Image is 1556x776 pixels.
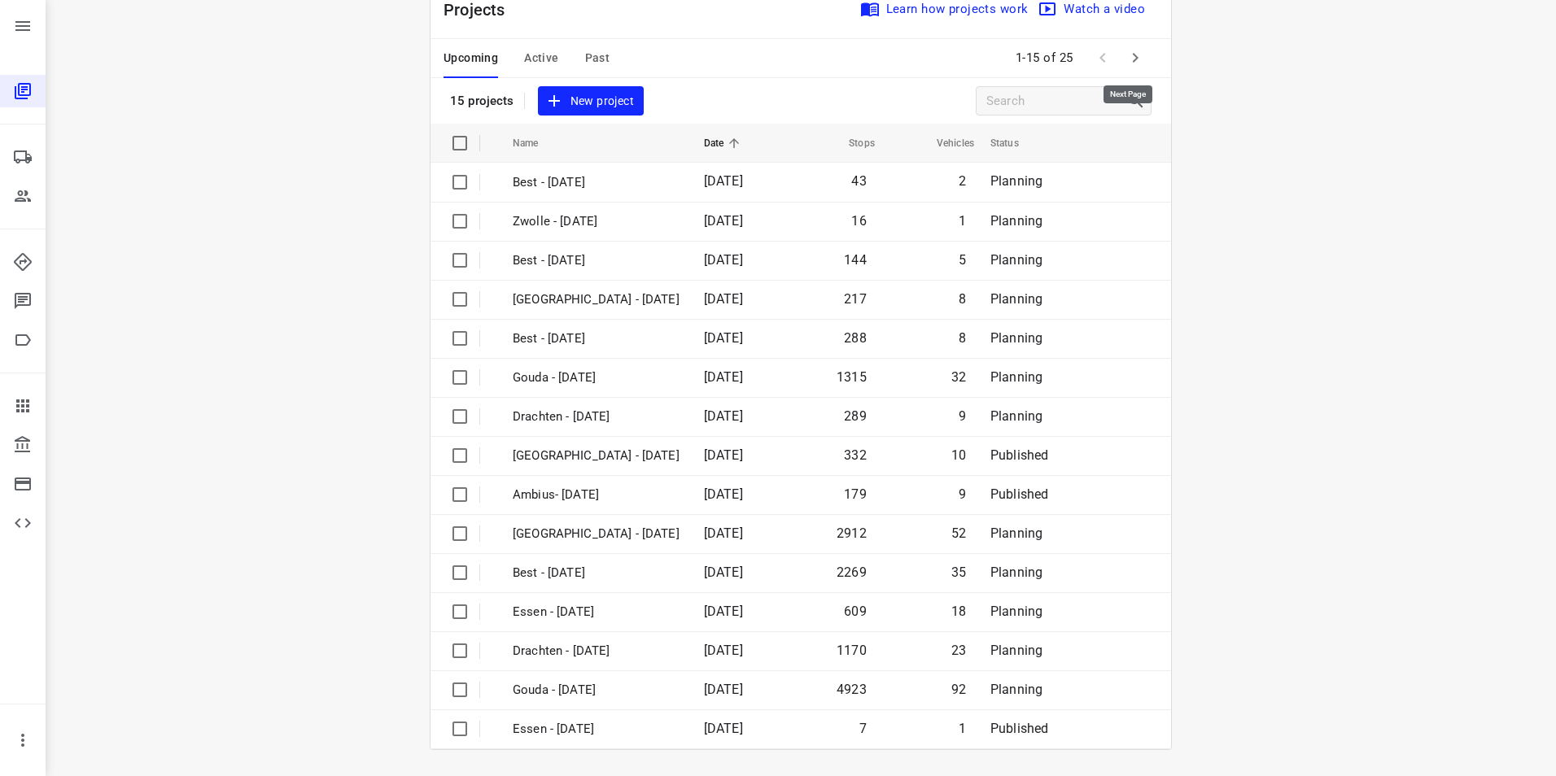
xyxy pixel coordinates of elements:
[548,91,634,111] span: New project
[844,447,867,463] span: 332
[704,213,743,229] span: [DATE]
[1126,91,1151,111] div: Search
[986,89,1126,114] input: Search projects
[513,603,680,621] p: Essen - Monday
[704,682,743,697] span: [DATE]
[990,682,1042,697] span: Planning
[959,291,966,307] span: 8
[513,173,680,192] p: Best - [DATE]
[704,447,743,463] span: [DATE]
[837,525,867,541] span: 2912
[951,525,966,541] span: 52
[951,682,966,697] span: 92
[513,251,680,270] p: Best - [DATE]
[844,486,867,502] span: 179
[859,721,867,736] span: 7
[513,329,680,348] p: Best - Tuesday
[990,291,1042,307] span: Planning
[450,94,514,108] p: 15 projects
[704,643,743,658] span: [DATE]
[844,252,867,268] span: 144
[959,721,966,736] span: 1
[990,525,1042,541] span: Planning
[704,565,743,580] span: [DATE]
[513,447,680,465] p: Antwerpen - Monday
[990,721,1049,736] span: Published
[704,369,743,385] span: [DATE]
[828,133,875,153] span: Stops
[990,173,1042,189] span: Planning
[704,173,743,189] span: [DATE]
[704,252,743,268] span: [DATE]
[959,486,966,502] span: 9
[844,330,867,346] span: 288
[585,48,610,68] span: Past
[837,682,867,697] span: 4923
[837,643,867,658] span: 1170
[704,408,743,424] span: [DATE]
[990,252,1042,268] span: Planning
[990,408,1042,424] span: Planning
[990,486,1049,502] span: Published
[513,408,680,426] p: Drachten - Tuesday
[951,604,966,619] span: 18
[990,604,1042,619] span: Planning
[704,486,743,502] span: [DATE]
[951,643,966,658] span: 23
[513,564,680,582] p: Best - Monday
[704,604,743,619] span: [DATE]
[951,447,966,463] span: 10
[837,369,867,385] span: 1315
[704,525,743,541] span: [DATE]
[837,565,867,580] span: 2269
[990,643,1042,658] span: Planning
[704,721,743,736] span: [DATE]
[538,86,644,116] button: New project
[990,369,1042,385] span: Planning
[959,213,966,229] span: 1
[513,133,560,153] span: Name
[990,133,1040,153] span: Status
[1086,41,1119,74] span: Previous Page
[513,525,680,543] p: Zwolle - Monday
[1009,41,1080,76] span: 1-15 of 25
[916,133,974,153] span: Vehicles
[513,212,680,231] p: Zwolle - [DATE]
[959,252,966,268] span: 5
[990,330,1042,346] span: Planning
[990,565,1042,580] span: Planning
[844,408,867,424] span: 289
[951,369,966,385] span: 32
[704,133,745,153] span: Date
[513,290,680,309] p: [GEOGRAPHIC_DATA] - [DATE]
[513,681,680,700] p: Gouda - Monday
[959,330,966,346] span: 8
[844,291,867,307] span: 217
[704,291,743,307] span: [DATE]
[704,330,743,346] span: [DATE]
[990,447,1049,463] span: Published
[851,213,866,229] span: 16
[513,368,680,387] p: Gouda - Tuesday
[524,48,558,68] span: Active
[959,173,966,189] span: 2
[513,720,680,739] p: Essen - Friday
[951,565,966,580] span: 35
[844,604,867,619] span: 609
[513,642,680,660] p: Drachten - Monday
[513,486,680,504] p: Ambius- Monday
[959,408,966,424] span: 9
[444,48,498,68] span: Upcoming
[851,173,866,189] span: 43
[990,213,1042,229] span: Planning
